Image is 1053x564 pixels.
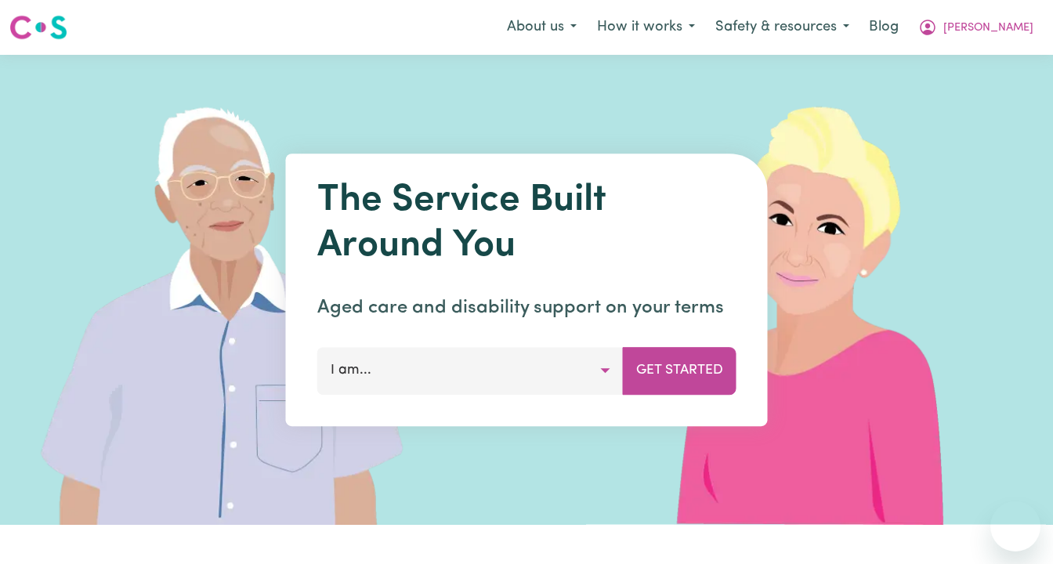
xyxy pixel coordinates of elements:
[317,347,624,394] button: I am...
[990,501,1040,551] iframe: Button to launch messaging window
[705,11,859,44] button: Safety & resources
[908,11,1044,44] button: My Account
[317,294,736,322] p: Aged care and disability support on your terms
[9,9,67,45] a: Careseekers logo
[859,10,908,45] a: Blog
[587,11,705,44] button: How it works
[9,13,67,42] img: Careseekers logo
[497,11,587,44] button: About us
[317,179,736,269] h1: The Service Built Around You
[623,347,736,394] button: Get Started
[943,20,1033,37] span: [PERSON_NAME]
